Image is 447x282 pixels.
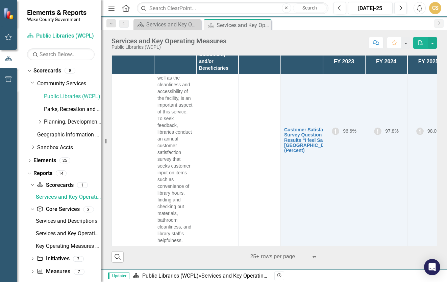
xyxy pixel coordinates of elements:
[284,127,338,153] a: Customer Satisfaction Survey Question Results “I feel Safe at [GEOGRAPHIC_DATA].” (Percent)
[429,2,441,14] button: CS
[111,45,226,50] div: Public Libraries (WCPL)
[27,8,86,17] span: Elements & Reports
[142,273,199,279] a: Public Libraries (WCPL)
[33,157,56,165] a: Elements
[281,125,323,246] td: Double-Click to Edit Right Click for Context Menu
[36,255,69,263] a: Initiatives
[135,20,199,29] a: Services and Key Operating Measures
[374,127,382,135] img: Information Only
[34,241,101,252] a: Key Operating Measures and Targets
[424,259,440,275] div: Open Intercom Messenger
[111,37,226,45] div: Services and Key Operating Measures
[427,128,441,134] span: 98.0%
[348,2,393,14] button: [DATE]-25
[37,131,101,139] a: Geographic Information Services (GIS)
[36,243,101,249] div: Key Operating Measures and Targets
[44,93,101,101] a: Public Libraries (WCPL)
[36,194,101,200] div: Services and Key Operating Measures
[36,231,101,237] div: Services and Key Operating Measures (Matrix)
[27,48,95,60] input: Search Below...
[302,5,317,10] span: Search
[133,272,269,280] div: »
[343,128,356,134] span: 96.6%
[385,128,399,134] span: 97.8%
[3,7,15,19] img: ClearPoint Strategy
[44,118,101,126] a: Planning, Development and Inspections (PDI)
[146,20,199,29] div: Services and Key Operating Measures
[65,68,75,74] div: 8
[27,17,86,22] small: Wake County Government
[36,268,70,276] a: Measures
[37,144,101,152] a: Sandbox Accts
[77,182,88,188] div: 1
[56,170,67,176] div: 14
[137,2,328,14] input: Search ClearPoint...
[36,181,73,189] a: Scorecards
[36,205,79,213] a: Core Services
[34,191,101,202] a: Services and Key Operating Measures
[201,273,291,279] div: Services and Key Operating Measures
[34,216,101,226] a: Services and Descriptions
[83,207,94,212] div: 3
[33,67,61,75] a: Scorecards
[33,170,52,177] a: Reports
[293,3,327,13] button: Search
[37,80,101,88] a: Community Services
[44,106,101,113] a: Parks, Recreation and Open Space (PROS)
[59,158,70,164] div: 25
[34,228,101,239] a: Services and Key Operating Measures (Matrix)
[217,21,270,29] div: Services and Key Operating Measures
[36,218,101,224] div: Services and Descriptions
[416,127,424,135] img: Information Only
[350,4,390,13] div: [DATE]-25
[331,127,340,135] img: Information Only
[108,273,129,279] span: Updater
[27,32,95,40] a: Public Libraries (WCPL)
[73,256,84,262] div: 3
[74,269,84,275] div: 7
